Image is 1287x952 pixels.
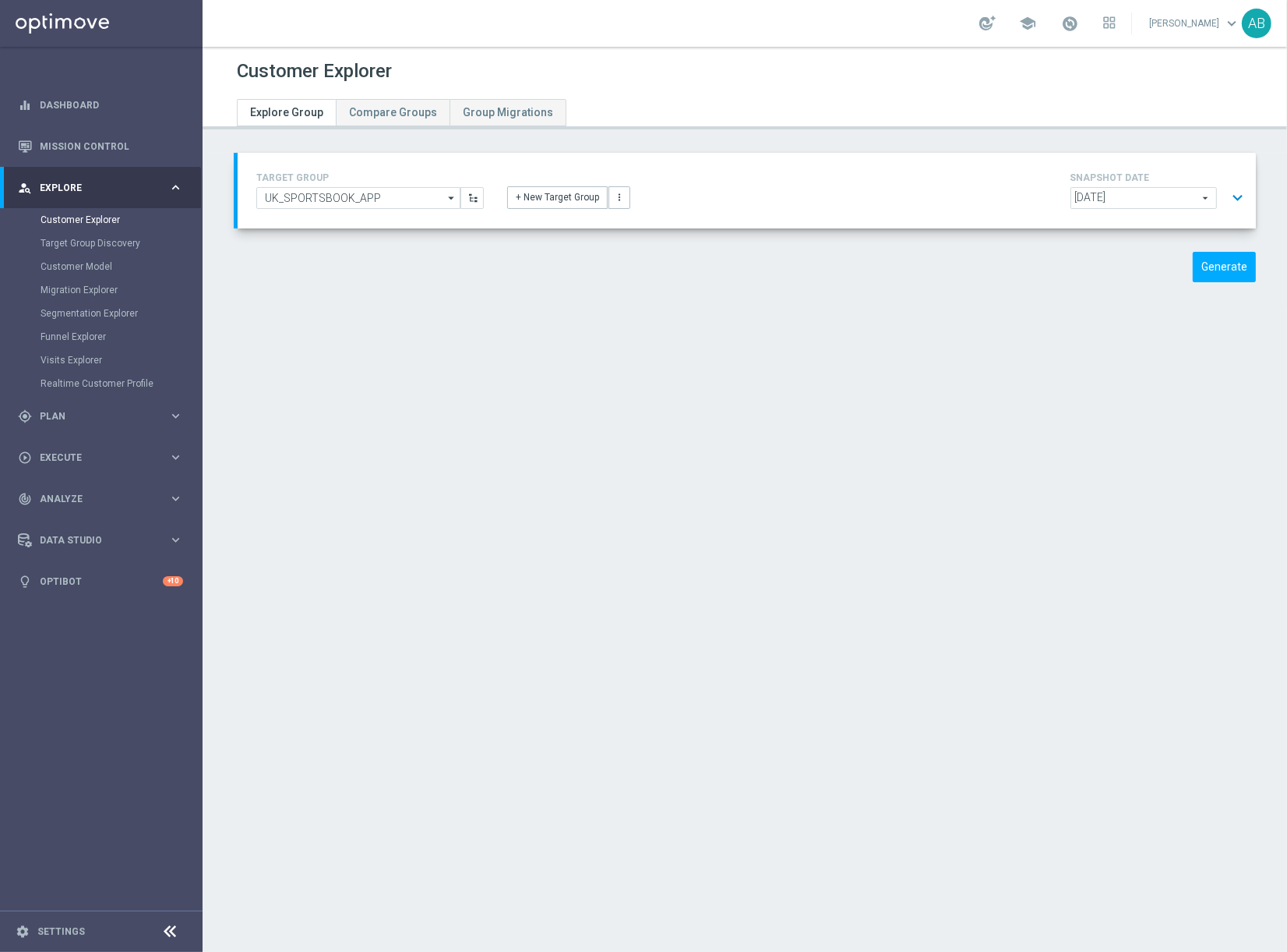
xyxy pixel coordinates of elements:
i: gps_fixed [18,409,32,423]
span: Explore Group [250,106,323,119]
div: Visits Explorer [41,349,201,372]
button: Generate [1193,252,1256,282]
span: Data Studio [40,536,168,545]
button: play_circle_outline Execute keyboard_arrow_right [17,451,184,464]
i: keyboard_arrow_right [168,533,183,547]
button: Data Studio keyboard_arrow_right [17,534,184,547]
a: Funnel Explorer [41,331,162,343]
i: keyboard_arrow_right [168,180,183,195]
i: person_search [18,181,32,195]
div: Analyze [18,492,168,506]
span: Execute [40,453,168,462]
div: Data Studio [18,533,168,547]
button: equalizer Dashboard [17,99,184,111]
ul: Tabs [237,99,566,126]
h1: Customer Explorer [237,60,392,83]
div: Target Group Discovery [41,232,201,255]
div: Dashboard [18,84,183,126]
i: settings [16,925,30,939]
div: Segmentation Explorer [41,302,201,325]
i: arrow_drop_down [444,188,460,208]
h4: TARGET GROUP [256,172,484,183]
span: school [1019,15,1036,32]
div: Realtime Customer Profile [41,372,201,395]
i: keyboard_arrow_right [168,491,183,506]
a: Realtime Customer Profile [41,377,162,390]
div: Plan [18,409,168,423]
a: Visits Explorer [41,354,162,366]
i: keyboard_arrow_right [168,450,183,465]
div: Customer Explorer [41,208,201,232]
span: Analyze [40,494,168,504]
i: lightbulb [18,575,32,589]
i: equalizer [18,98,32,112]
button: more_vert [608,186,630,208]
i: keyboard_arrow_right [168,409,183,423]
span: Plan [40,412,168,421]
a: Customer Model [41,260,162,273]
div: Funnel Explorer [41,325,201,349]
div: Migration Explorer [41,278,201,302]
a: Mission Control [40,126,183,167]
a: Optibot [40,561,163,602]
a: Target Group Discovery [41,237,162,250]
button: person_search Explore keyboard_arrow_right [17,182,184,194]
button: Mission Control [17,140,184,153]
span: Compare Groups [349,106,437,119]
a: Segmentation Explorer [41,307,162,320]
h4: SNAPSHOT DATE [1070,172,1250,183]
i: track_changes [18,492,32,506]
a: Migration Explorer [41,284,162,296]
div: TARGET GROUP arrow_drop_down + New Target Group more_vert SNAPSHOT DATE arrow_drop_down expand_more [256,168,1237,213]
span: Explore [40,183,168,193]
div: Mission Control [18,126,183,167]
a: Customer Explorer [41,214,162,226]
span: keyboard_arrow_down [1223,15,1240,32]
button: expand_more [1226,183,1249,213]
input: Select Existing or Create New [256,187,460,209]
div: Execute [18,451,168,465]
button: + New Target Group [507,186,608,208]
a: Dashboard [40,84,183,126]
i: more_vert [614,192,625,203]
div: Explore [18,181,168,195]
button: gps_fixed Plan keyboard_arrow_right [17,410,184,423]
div: Optibot [18,561,183,602]
a: [PERSON_NAME]keyboard_arrow_down [1148,12,1242,35]
div: Customer Model [41,255,201,278]
span: Group Migrations [463,106,553,119]
div: +10 [163,576,183,586]
a: Settings [37,927,85,936]
button: lightbulb Optibot +10 [17,575,184,588]
button: track_changes Analyze keyboard_arrow_right [17,493,184,505]
div: AB [1242,9,1271,38]
i: play_circle_outline [18,451,32,465]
